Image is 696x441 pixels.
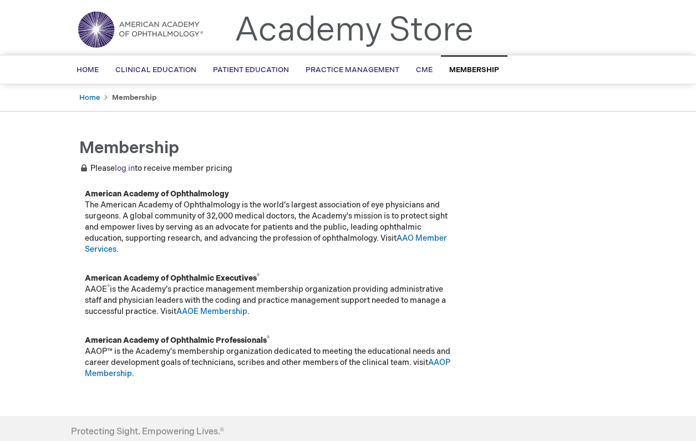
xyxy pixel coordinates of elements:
[449,65,499,74] span: Membership
[79,93,100,102] a: Home
[85,335,456,379] p: AAOP™ is the Academy's membership organization dedicated to meeting the educational needs and car...
[112,93,156,102] strong: Membership
[107,284,110,291] sup: ®
[79,164,232,173] span: Please to receive member pricing
[213,65,289,74] span: Patient Education
[416,65,433,74] span: CME
[85,273,456,317] p: AAOE is the Academy’s practice management membership organization providing administrative staff ...
[176,307,247,316] a: AAOE Membership
[115,65,196,74] span: Clinical Education
[85,189,456,255] p: The American Academy of Ophthalmology is the world’s largest association of eye physicians and su...
[71,427,224,437] h4: Protecting Sight. Empowering Lives.®
[85,189,229,199] strong: American Academy of Ophthalmology
[115,164,135,173] a: log in
[77,65,99,74] span: Home
[267,335,270,342] sup: ®
[235,11,474,50] a: Academy Store
[79,138,179,158] span: Membership
[257,273,260,280] sup: ®
[306,65,399,74] span: Practice Management
[85,273,260,283] strong: American Academy of Ophthalmic Executives
[85,336,270,345] strong: American Academy of Ophthalmic Professionals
